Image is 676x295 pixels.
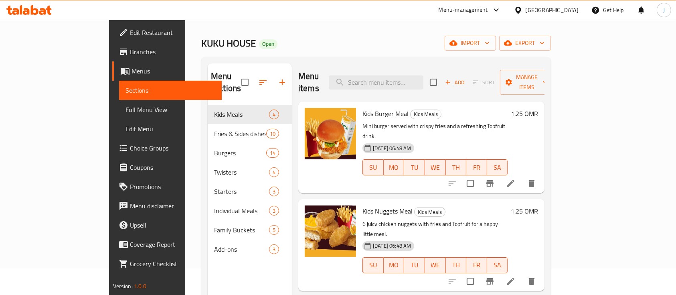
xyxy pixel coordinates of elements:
button: TU [404,159,425,175]
span: Burgers [214,148,266,158]
span: Promotions [130,182,216,191]
div: [GEOGRAPHIC_DATA] [526,6,579,14]
button: MO [384,257,405,273]
span: Kids Meals [411,110,441,119]
a: Branches [112,42,222,61]
span: Upsell [130,220,216,230]
span: Kids Meals [415,208,445,217]
button: WE [425,257,446,273]
span: FR [470,162,484,173]
div: Starters3 [208,182,292,201]
div: Open [259,39,277,49]
span: import [451,38,490,48]
button: MO [384,159,405,175]
span: Full Menu View [125,105,216,114]
div: items [266,148,279,158]
h6: 1.25 OMR [511,205,538,217]
span: Coverage Report [130,240,216,249]
span: Open [259,41,277,47]
span: Select section [425,74,442,91]
span: Select section first [468,76,500,89]
span: WE [428,162,443,173]
span: Sort sections [253,73,273,92]
span: export [506,38,544,48]
span: J [663,6,665,14]
a: Upsell [112,216,222,235]
span: [DATE] 06:48 AM [370,242,414,250]
div: Kids Meals [414,207,445,217]
span: Add-ons [214,244,269,254]
span: 3 [269,188,279,195]
a: Menus [112,61,222,81]
span: MO [387,259,401,271]
input: search [329,75,423,90]
div: Kids Meals [410,110,441,119]
button: TU [404,257,425,273]
span: Edit Menu [125,124,216,134]
span: Add item [442,76,468,89]
a: Grocery Checklist [112,254,222,273]
span: SA [490,259,505,271]
span: 5 [269,226,279,234]
h6: 1.25 OMR [511,108,538,119]
button: SA [487,159,508,175]
span: 10 [267,130,279,138]
div: items [269,167,279,177]
div: Family Buckets5 [208,220,292,240]
div: items [269,206,279,216]
span: Family Buckets [214,225,269,235]
button: Add section [273,73,292,92]
span: Kids Nuggets Meal [362,205,413,217]
span: MO [387,162,401,173]
p: 6 juicy chicken nuggets with fries and Topfruit for a happy little meal. [362,219,508,239]
h2: Menu items [298,70,319,94]
div: Individual Meals [214,206,269,216]
div: Kids Meals4 [208,105,292,124]
span: TH [449,259,463,271]
div: Menu-management [439,5,488,15]
img: Kids Burger Meal [305,108,356,159]
button: Branch-specific-item [480,272,500,291]
span: KUKU HOUSE [201,34,256,52]
button: FR [466,159,487,175]
span: TU [407,162,422,173]
div: Burgers14 [208,143,292,163]
span: TU [407,259,422,271]
span: Select to update [462,273,479,290]
a: Full Menu View [119,100,222,119]
span: Kids Burger Meal [362,108,409,120]
button: Manage items [500,70,554,95]
a: Menu disclaimer [112,196,222,216]
a: Coupons [112,158,222,177]
img: Kids Nuggets Meal [305,205,356,257]
div: Individual Meals3 [208,201,292,220]
div: Add-ons3 [208,240,292,259]
span: Twisters [214,167,269,177]
span: [DATE] 06:48 AM [370,144,414,152]
button: WE [425,159,446,175]
span: Sections [125,85,216,95]
span: TH [449,162,463,173]
button: FR [466,257,487,273]
span: Edit Restaurant [130,28,216,37]
span: Starters [214,187,269,196]
span: SU [366,259,381,271]
button: TH [446,257,467,273]
p: Mini burger served with crispy fries and a refreshing Topfruit drink. [362,121,508,141]
span: Add [444,78,466,87]
button: Branch-specific-item [480,174,500,193]
a: Sections [119,81,222,100]
div: items [266,129,279,138]
span: Kids Meals [214,110,269,119]
span: Select all sections [237,74,253,91]
nav: Menu sections [208,102,292,262]
span: Fries & Sides dishes [214,129,266,138]
span: Coupons [130,163,216,172]
button: export [499,36,551,51]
